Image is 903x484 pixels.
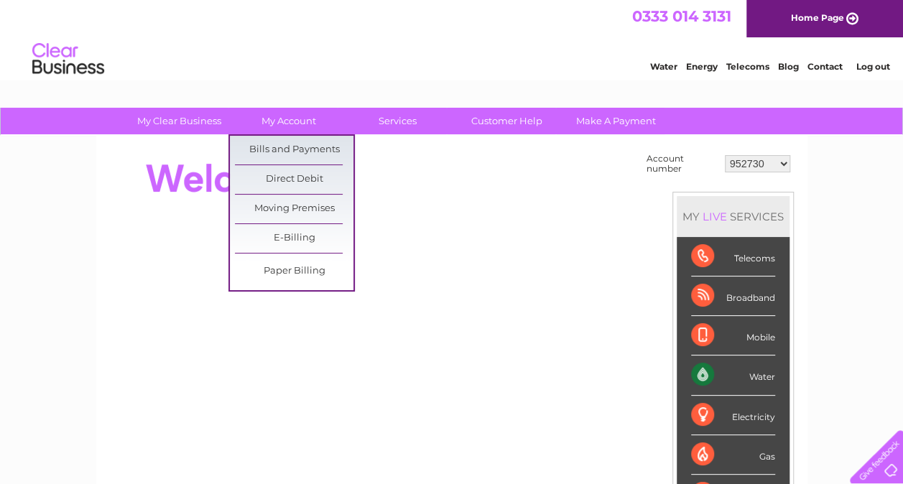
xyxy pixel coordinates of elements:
[643,150,721,177] td: Account number
[113,8,792,70] div: Clear Business is a trading name of Verastar Limited (registered in [GEOGRAPHIC_DATA] No. 3667643...
[726,61,769,72] a: Telecoms
[778,61,799,72] a: Blog
[235,195,353,223] a: Moving Premises
[677,196,789,237] div: MY SERVICES
[650,61,677,72] a: Water
[691,435,775,475] div: Gas
[235,257,353,286] a: Paper Billing
[691,276,775,316] div: Broadband
[235,165,353,194] a: Direct Debit
[120,108,239,134] a: My Clear Business
[32,37,105,81] img: logo.png
[856,61,889,72] a: Log out
[632,7,731,25] a: 0333 014 3131
[807,61,843,72] a: Contact
[686,61,718,72] a: Energy
[338,108,457,134] a: Services
[235,224,353,253] a: E-Billing
[700,210,730,223] div: LIVE
[448,108,566,134] a: Customer Help
[691,316,775,355] div: Mobile
[691,355,775,395] div: Water
[229,108,348,134] a: My Account
[691,237,775,276] div: Telecoms
[557,108,675,134] a: Make A Payment
[691,396,775,435] div: Electricity
[235,136,353,164] a: Bills and Payments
